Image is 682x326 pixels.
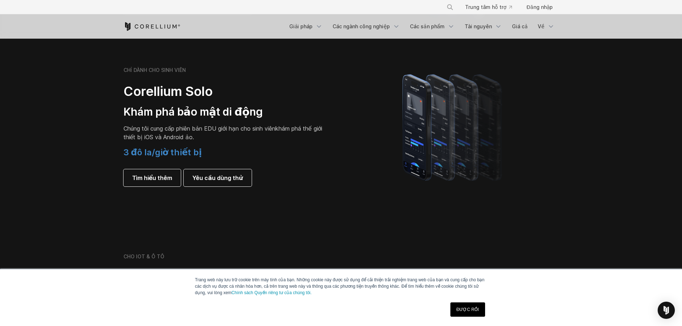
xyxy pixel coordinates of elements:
[289,23,313,29] font: Giải pháp
[512,23,528,29] font: Giá cả
[450,302,485,317] a: ĐƯỢC RỒI
[132,174,173,181] font: Tìm hiểu thêm
[465,4,506,10] font: Trung tâm hỗ trợ
[195,277,485,295] font: Trang web này lưu trữ cookie trên máy tính của bạn. Những cookie này được sử dụng để cải thiện tr...
[526,4,553,10] font: Đăng nhập
[333,23,390,29] font: Các ngành công nghiệp
[388,64,519,189] img: Một loạt bốn mẫu iPhone có hiệu ứng chuyển màu và mờ hơn
[192,174,243,181] font: Yêu cầu dùng thử
[538,23,545,29] font: Về
[124,67,186,73] font: CHỈ DÀNH CHO SINH VIÊN
[124,125,275,132] font: Chúng tôi cung cấp phiên bản EDU giới hạn cho sinh viên
[465,23,492,29] font: Tài nguyên
[456,307,479,312] font: ĐƯỢC RỒI
[124,105,263,118] font: Khám phá bảo mật di động
[124,253,164,259] font: CHO IOT & Ô TÔ
[285,20,559,33] div: Menu điều hướng
[124,22,180,31] a: Trang chủ Corellium
[124,169,181,186] a: Tìm hiểu thêm
[184,169,251,186] a: Yêu cầu dùng thử
[438,1,558,14] div: Menu điều hướng
[444,1,456,14] button: Tìm kiếm
[124,83,213,99] font: Corellium Solo
[232,290,312,295] a: Chính sách Quyền riêng tư của chúng tôi.
[124,147,202,157] font: 3 đô la/giờ thiết bị
[658,302,675,319] div: Open Intercom Messenger
[410,23,445,29] font: Các sản phẩm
